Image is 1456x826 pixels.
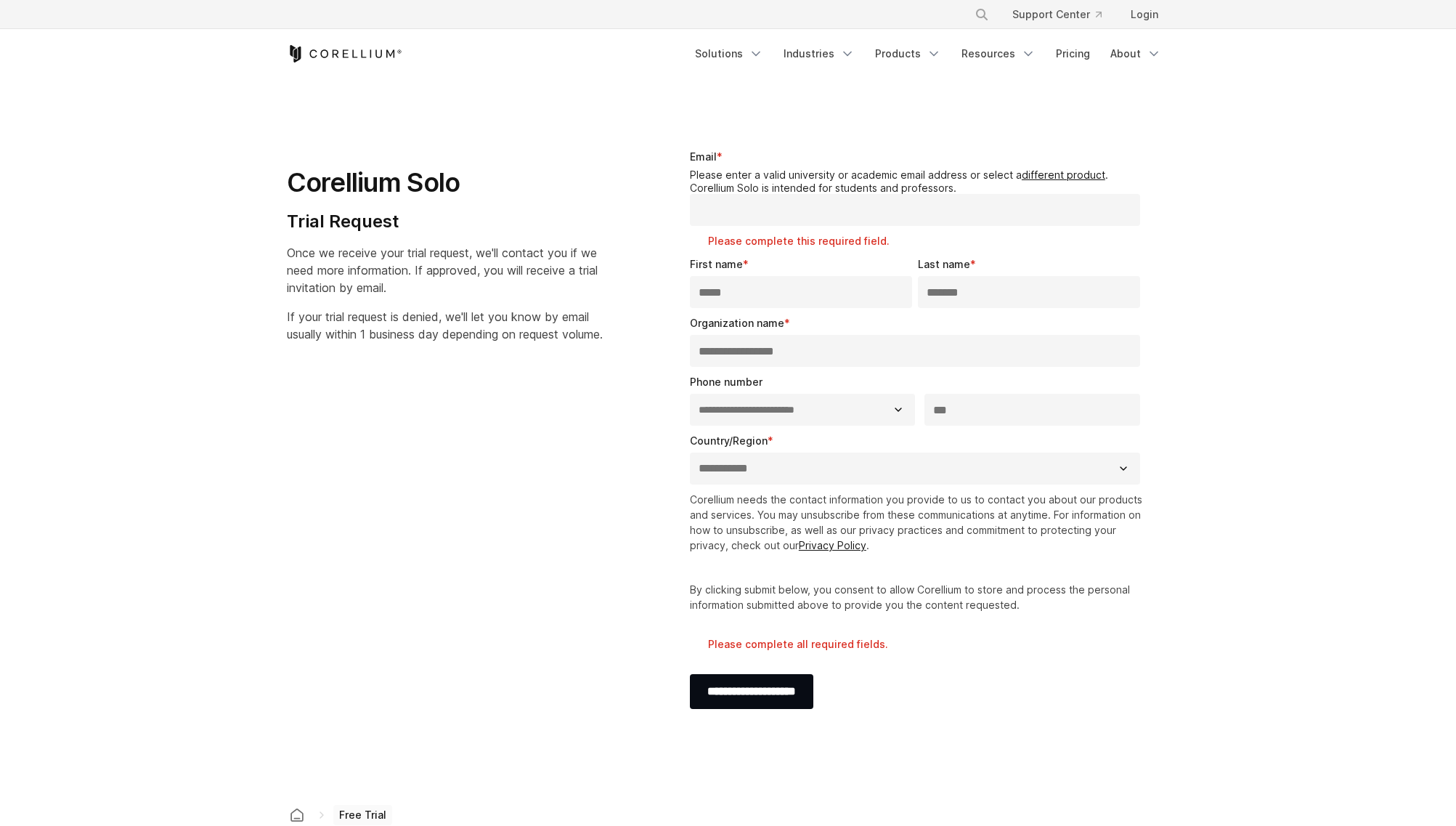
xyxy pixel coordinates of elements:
[953,41,1044,67] a: Resources
[287,166,603,199] h1: Corellium Solo
[686,41,772,67] a: Solutions
[284,805,310,825] a: Corellium home
[1047,41,1099,67] a: Pricing
[690,258,743,270] span: First name
[686,41,1170,67] div: Navigation Menu
[690,582,1147,612] p: By clicking submit below, you consent to allow Corellium to store and process the personal inform...
[1001,1,1113,28] a: Support Center
[690,434,768,447] span: Country/Region
[708,637,1147,652] label: Please complete all required fields.
[287,211,603,232] h4: Trial Request
[287,246,598,295] span: Once we receive your trial request, we'll contact you if we need more information. If approved, y...
[333,805,392,825] span: Free Trial
[690,492,1147,553] p: Corellium needs the contact information you provide to us to contact you about our products and s...
[1022,169,1105,181] a: different product
[969,1,995,28] button: Search
[690,376,762,388] span: Phone number
[918,258,970,270] span: Last name
[957,1,1170,28] div: Navigation Menu
[690,169,1147,194] legend: Please enter a valid university or academic email address or select a . Corellium Solo is intende...
[1119,1,1170,28] a: Login
[287,45,402,62] a: Corellium Home
[690,150,717,163] span: Email
[690,317,784,329] span: Organization name
[775,41,863,67] a: Industries
[866,41,950,67] a: Products
[287,309,603,341] span: If your trial request is denied, we'll let you know by email usually within 1 business day depend...
[799,539,866,551] a: Privacy Policy
[1102,41,1170,67] a: About
[708,234,1147,248] label: Please complete this required field.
